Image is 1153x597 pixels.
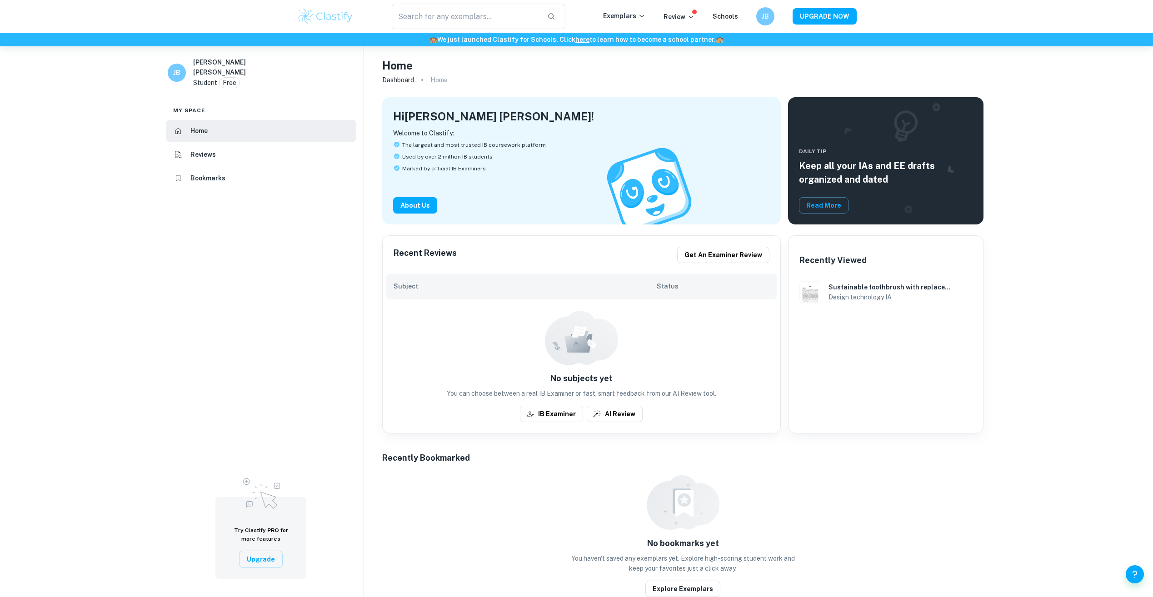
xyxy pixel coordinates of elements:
a: Reviews [166,144,356,165]
h6: Recently Viewed [799,254,867,267]
p: You haven't saved any exemplars yet. Explore high-scoring student work and keep your favorites ju... [569,553,797,573]
span: 🏫 [716,36,724,43]
p: Student [193,78,217,88]
input: Search for any exemplars... [392,4,540,29]
p: Home [430,75,448,85]
button: Read More [799,197,849,214]
span: Used by over 2 million IB students [402,153,493,161]
h6: No bookmarks yet [647,537,719,550]
h6: Subject [394,281,657,291]
a: Dashboard [382,74,414,86]
h4: Home [382,57,413,74]
h6: Status [657,281,769,291]
p: Free [223,78,236,88]
h6: Sustainable toothbrush with replaceable head [829,282,953,292]
p: Review [664,12,694,22]
button: UPGRADE NOW [793,8,857,25]
button: AI Review [587,406,643,422]
a: here [575,36,589,43]
h6: Recent Reviews [394,247,457,263]
img: Clastify logo [297,7,354,25]
button: Explore Exemplars [645,581,720,597]
span: My space [173,106,206,114]
a: Bookmarks [166,167,356,189]
button: JB [756,7,774,25]
button: Upgrade [239,551,283,568]
h6: Home [190,126,208,136]
h6: [PERSON_NAME] [PERSON_NAME] [193,57,259,77]
h6: Bookmarks [190,173,225,183]
span: The largest and most trusted IB coursework platform [402,141,546,149]
button: Get an examiner review [677,247,769,263]
button: IB Examiner [520,406,583,422]
p: You can choose between a real IB Examiner or fast, smart feedback from our AI Review tool. [386,388,777,398]
h6: Try Clastify for more features [226,526,295,543]
h6: No subjects yet [386,372,777,385]
button: Help and Feedback [1126,565,1144,583]
img: Design technology IA example thumbnail: Sustainable toothbrush with replaceable [799,281,821,303]
h6: Recently Bookmarked [382,452,470,464]
span: 🏫 [429,36,437,43]
h6: JB [760,11,770,21]
h4: Hi [PERSON_NAME] [PERSON_NAME] ! [393,108,594,124]
a: Design technology IA example thumbnail: Sustainable toothbrush with replaceable Sustainable tooth... [796,278,976,307]
img: Upgrade to Pro [238,473,284,512]
span: Marked by official IB Examiners [402,164,486,173]
button: About Us [393,197,437,214]
span: PRO [267,527,279,533]
p: Exemplars [603,11,645,21]
a: Home [166,120,356,142]
a: Schools [713,13,738,20]
p: Welcome to Clastify: [393,128,770,138]
h5: Keep all your IAs and EE drafts organized and dated [799,159,973,186]
span: Daily Tip [799,147,973,155]
h6: We just launched Clastify for Schools. Click to learn how to become a school partner. [2,35,1151,45]
h6: Reviews [190,149,216,159]
h6: Design technology IA [829,292,953,302]
h6: JB [171,68,182,78]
